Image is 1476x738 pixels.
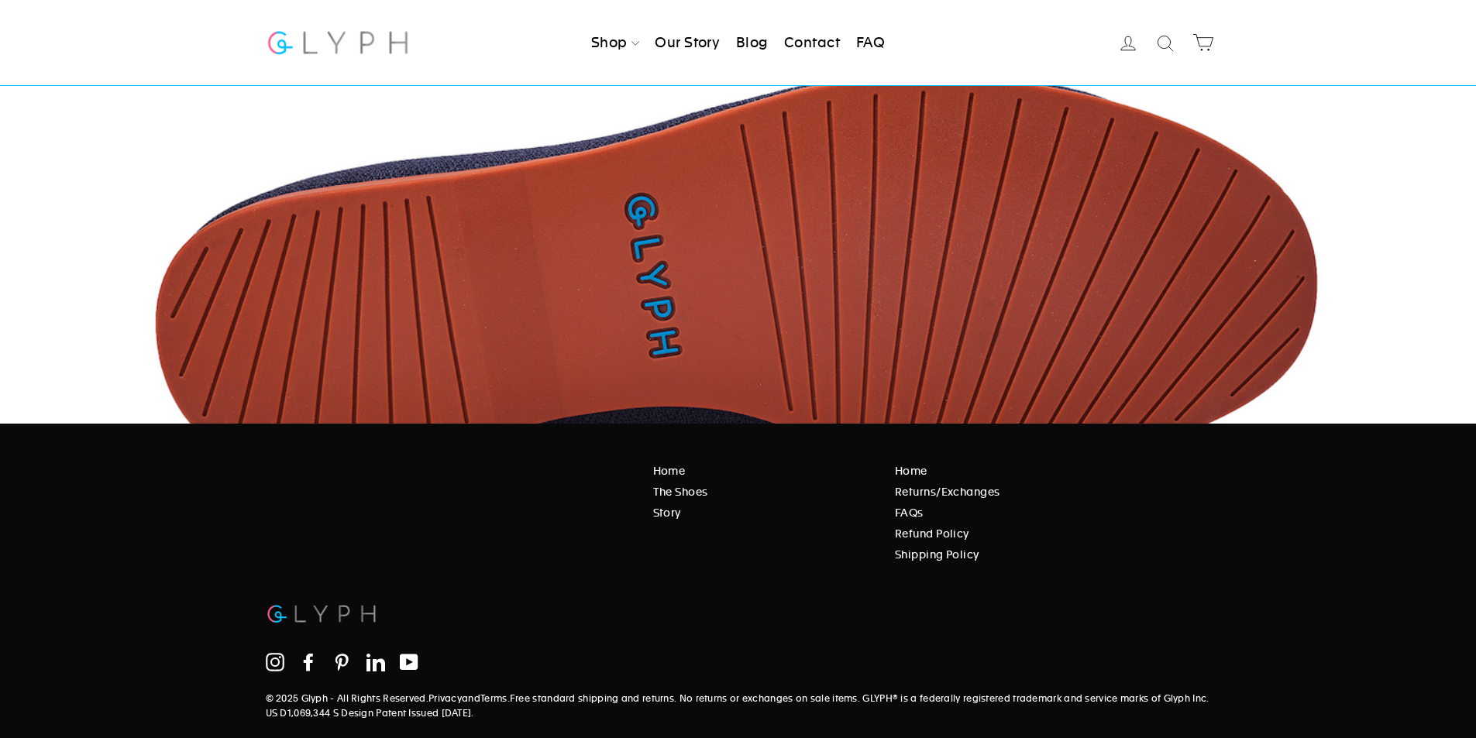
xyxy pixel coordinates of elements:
[730,26,775,60] a: Blog
[895,462,1201,479] a: Home
[653,462,872,479] a: Home
[850,26,891,60] a: FAQ
[266,598,378,630] img: Glyph
[653,483,872,500] a: The Shoes
[585,26,645,60] a: Shop
[895,483,1201,500] a: Returns/Exchanges
[653,504,872,521] a: Story
[649,26,726,60] a: Our Story
[266,692,1211,721] p: © 2025 Glyph - All Rights Reserved. and . .
[585,26,891,60] ul: Primary
[778,26,846,60] a: Contact
[895,525,1201,542] a: Refund Policy
[480,693,507,704] a: Terms
[428,693,462,704] a: Privacy
[266,693,1209,719] a: Free standard shipping and returns. No returns or exchanges on sale items. GLYPH® is a federally ...
[266,22,411,63] img: Glyph
[895,504,1201,521] a: FAQs
[895,546,1201,563] a: Shipping Policy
